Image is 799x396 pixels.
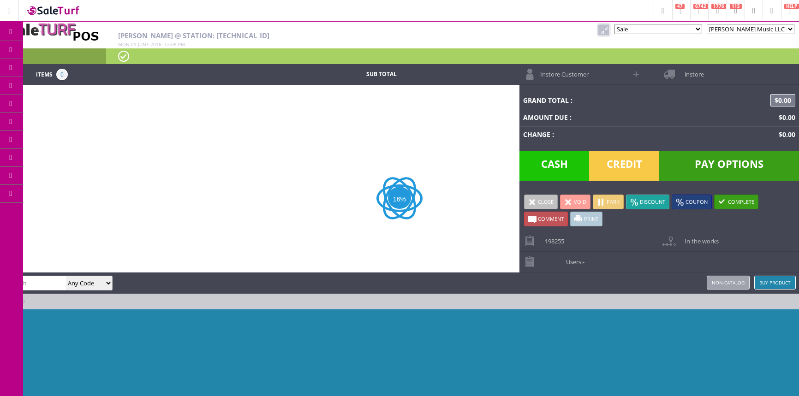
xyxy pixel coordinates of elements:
a: Park [593,195,624,209]
span: Instore Customer [536,64,589,78]
span: HELP [784,4,799,9]
img: SaleTurf [26,4,81,17]
span: Mon [118,41,130,47]
td: Amount Due : [519,109,693,126]
a: Complete [714,195,758,209]
span: 01 [131,41,137,47]
span: - [583,258,584,266]
input: Search [4,276,66,290]
span: 1776 [711,4,726,9]
a: Void [560,195,590,209]
span: 2016 [150,41,161,47]
h2: [PERSON_NAME] @ Station: [TECHNICAL_ID] [118,32,518,40]
span: June [138,41,149,47]
span: $0.00 [770,94,795,106]
a: Close [524,195,558,209]
td: Change : [519,126,693,143]
span: In the works [680,231,719,245]
td: Grand Total : [519,92,693,109]
span: $0.00 [775,113,795,122]
span: 115 [730,4,742,9]
a: Print [570,212,602,226]
span: Users: [561,252,584,266]
span: $0.00 [775,130,795,139]
span: pm [178,41,185,47]
a: Buy Product [754,276,796,290]
span: 05 [171,41,177,47]
span: , : [118,41,185,47]
span: 0 [56,69,68,80]
span: 198255 [540,231,564,245]
span: 12 [164,41,170,47]
a: Discount [626,195,669,209]
span: Credit [589,151,659,181]
td: Sub Total [311,69,452,80]
span: Items [36,69,53,79]
span: instore [680,64,704,78]
a: Non-catalog [707,276,750,290]
span: Pay Options [659,151,799,181]
span: Comment [538,215,564,222]
span: Cash [519,151,590,181]
span: 6742 [693,4,708,9]
span: 47 [675,4,685,9]
a: Coupon [672,195,712,209]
